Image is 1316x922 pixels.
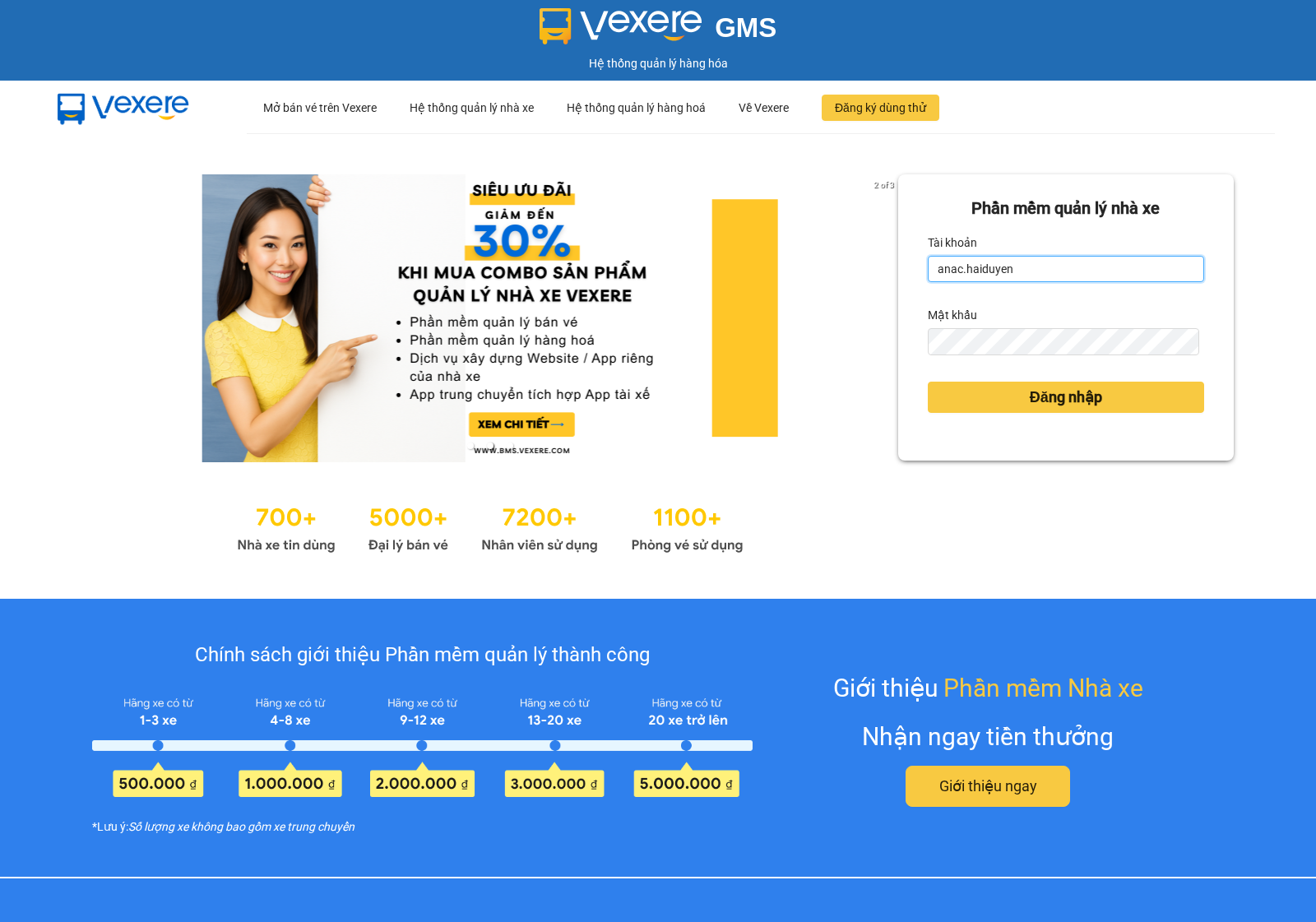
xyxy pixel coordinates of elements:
input: Mật khẩu [928,328,1200,354]
label: Mật khẩu [928,302,977,328]
p: 2 of 3 [869,174,898,196]
img: policy-intruduce-detail.png [92,692,753,798]
button: previous slide / item [82,174,105,462]
div: Mở bán vé trên Vexere [263,81,377,134]
div: Hệ thống quản lý hàng hóa [4,54,1312,72]
a: GMS [540,25,777,38]
div: Giới thiệu [833,669,1143,707]
div: *Lưu ý: [92,818,753,836]
button: Giới thiệu ngay [906,766,1070,807]
span: Giới thiệu ngay [939,775,1037,798]
li: slide item 3 [507,442,513,449]
span: Đăng nhập [1030,386,1102,409]
div: Phần mềm quản lý nhà xe [928,196,1204,221]
div: Về Vexere [739,81,789,134]
div: Hệ thống quản lý hàng hoá [567,81,706,134]
button: Đăng ký dùng thử [822,95,939,121]
input: Tài khoản [928,256,1204,282]
label: Tài khoản [928,229,977,256]
i: Số lượng xe không bao gồm xe trung chuyển [128,818,354,836]
li: slide item 2 [487,442,493,449]
span: GMS [715,12,776,43]
span: Đăng ký dùng thử [835,99,926,117]
div: Chính sách giới thiệu Phần mềm quản lý thành công [92,640,753,671]
div: Hệ thống quản lý nhà xe [410,81,534,134]
button: Đăng nhập [928,382,1204,413]
li: slide item 1 [467,442,474,449]
button: next slide / item [875,174,898,462]
img: mbUUG5Q.png [41,81,206,135]
span: Phần mềm Nhà xe [943,669,1143,707]
img: Statistics.png [237,495,744,558]
div: Nhận ngay tiền thưởng [862,717,1114,756]
img: logo 2 [540,8,702,44]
